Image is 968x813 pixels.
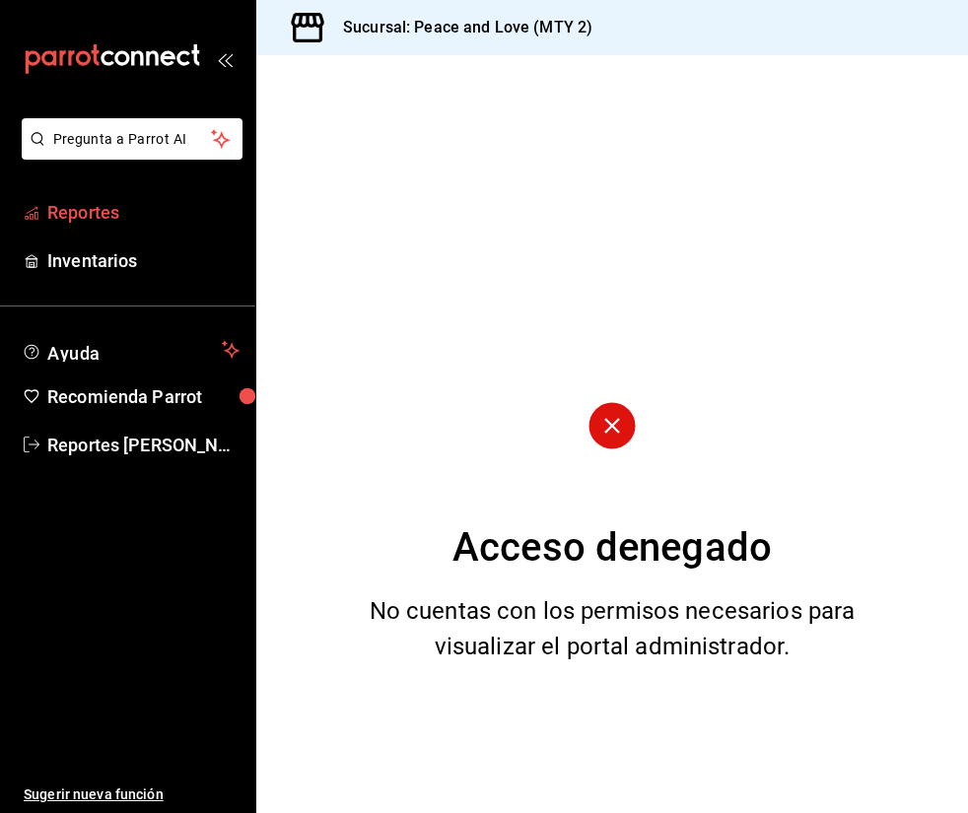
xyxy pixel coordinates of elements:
[14,143,242,164] a: Pregunta a Parrot AI
[47,338,214,362] span: Ayuda
[345,593,880,664] div: No cuentas con los permisos necesarios para visualizar el portal administrador.
[53,129,212,150] span: Pregunta a Parrot AI
[24,784,240,805] span: Sugerir nueva función
[217,51,233,67] button: open_drawer_menu
[47,432,240,458] span: Reportes [PERSON_NAME]
[47,199,240,226] span: Reportes
[22,118,242,160] button: Pregunta a Parrot AI
[47,383,240,410] span: Recomienda Parrot
[327,16,592,39] h3: Sucursal: Peace and Love (MTY 2)
[452,518,772,577] div: Acceso denegado
[47,247,240,274] span: Inventarios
